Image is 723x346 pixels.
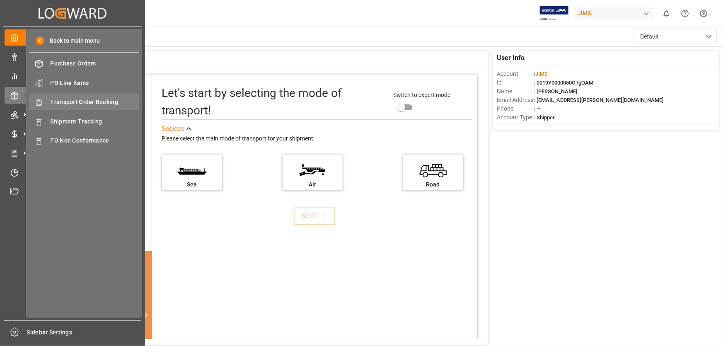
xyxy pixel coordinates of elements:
a: Data Management [5,48,140,65]
a: Purchase Orders [29,56,139,72]
span: : [PERSON_NAME] [534,88,578,94]
div: Road [407,180,459,189]
span: Phone [497,104,534,113]
div: JIMS [574,7,654,19]
span: PO Line Items [51,79,140,87]
span: Transport Order Booking [51,98,140,106]
span: Id [497,78,534,87]
span: : [534,71,548,77]
a: Document Management [5,184,140,200]
span: : 0019Y0000050OTgQAM [534,80,593,86]
button: Help Center [676,4,694,23]
div: NEXT [302,211,327,221]
span: Sidebar Settings [27,328,142,337]
div: Air [287,180,339,189]
button: next slide / item [140,285,152,345]
div: See less [162,124,184,134]
span: JIMS [535,71,548,77]
span: Default [640,32,659,41]
div: Please select the main mode of transport for your shipment. [162,134,472,144]
div: Sea [166,180,218,189]
button: NEXT [294,207,335,225]
button: JIMS [574,5,657,21]
span: : Shipper [534,114,555,121]
span: TO Non Conformance [51,136,140,145]
span: Shipment Tracking [51,117,140,126]
span: Email Address [497,96,534,104]
span: Switch to expert mode [393,92,450,98]
span: : — [534,106,541,112]
span: Purchase Orders [51,59,140,68]
a: PO Line Items [29,75,139,91]
a: Shipment Tracking [29,113,139,129]
span: Account Type [497,113,534,122]
a: TO Non Conformance [29,133,139,149]
span: : [EMAIL_ADDRESS][PERSON_NAME][DOMAIN_NAME] [534,97,664,103]
a: My Cockpit [5,29,140,46]
a: Transport Order Booking [29,94,139,110]
button: show 0 new notifications [657,4,676,23]
a: My Reports [5,68,140,84]
img: Exertis%20JAM%20-%20Email%20Logo.jpg_1722504956.jpg [540,6,568,21]
span: Account [497,70,534,78]
a: Timeslot Management V2 [5,164,140,180]
span: Back to main menu [44,36,100,45]
button: open menu [634,29,717,44]
div: Let's start by selecting the mode of transport! [162,85,385,119]
span: User Info [497,53,525,63]
span: Name [497,87,534,96]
